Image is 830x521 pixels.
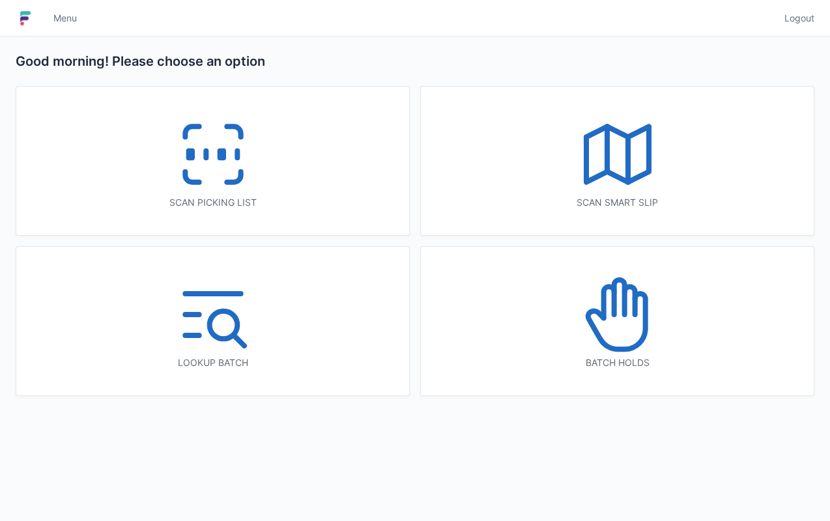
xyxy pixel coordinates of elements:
[16,52,814,70] h2: Good morning! Please choose an option
[420,86,814,236] a: Scan smart slip
[420,246,814,396] a: Batch holds
[784,12,814,25] span: Logout
[46,7,85,30] a: Menu
[53,12,77,25] span: Menu
[447,356,788,369] div: Batch holds
[42,196,383,209] div: Scan picking list
[447,196,788,209] div: Scan smart slip
[777,7,814,30] a: Logout
[16,246,410,396] a: Lookup batch
[16,86,410,236] a: Scan picking list
[42,356,383,369] div: Lookup batch
[16,8,35,29] img: logo-small.jpg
